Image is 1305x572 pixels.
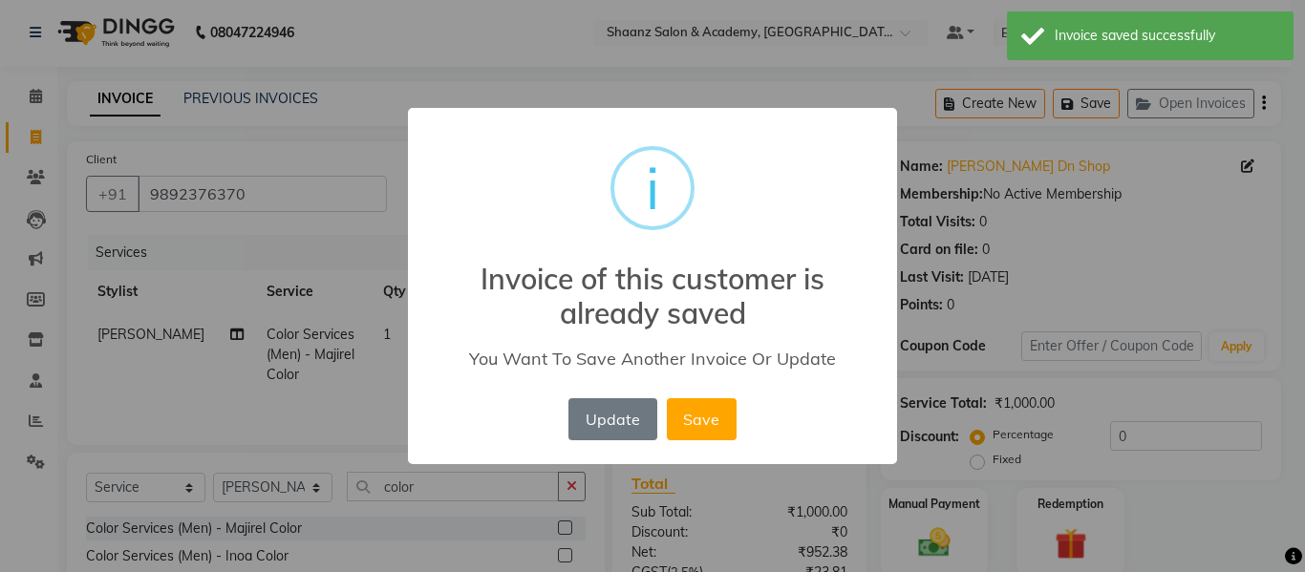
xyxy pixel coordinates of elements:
[667,398,737,440] button: Save
[436,348,869,370] div: You Want To Save Another Invoice Or Update
[646,150,659,226] div: i
[408,239,897,330] h2: Invoice of this customer is already saved
[1055,26,1279,46] div: Invoice saved successfully
[568,398,656,440] button: Update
